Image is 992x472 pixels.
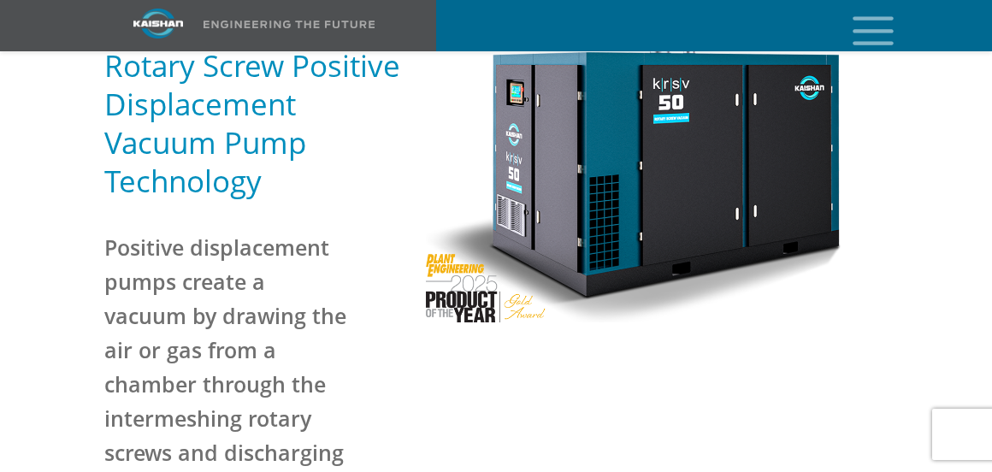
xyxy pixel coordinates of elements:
[204,21,375,28] img: Engineering the future
[94,9,222,38] img: kaishan logo
[846,11,875,40] a: mobile menu
[104,46,405,200] h5: Rotary Screw Positive Displacement Vacuum Pump Technology
[426,46,841,322] img: POY-KRSV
